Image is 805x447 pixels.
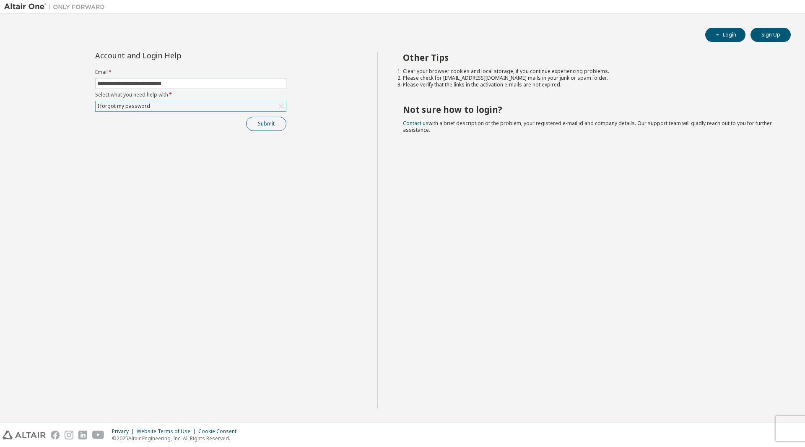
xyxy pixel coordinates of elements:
label: Email [95,69,286,76]
img: Altair One [4,3,109,11]
p: © 2025 Altair Engineering, Inc. All Rights Reserved. [112,435,241,442]
label: Select what you need help with [95,91,286,98]
img: altair_logo.svg [3,431,46,439]
h2: Not sure how to login? [403,104,776,115]
h2: Other Tips [403,52,776,63]
div: Account and Login Help [95,52,248,59]
li: Clear your browser cookies and local storage, if you continue experiencing problems. [403,68,776,75]
button: Login [705,28,745,42]
img: linkedin.svg [78,431,87,439]
div: Website Terms of Use [137,428,198,435]
div: I forgot my password [96,101,286,111]
button: Sign Up [750,28,791,42]
div: Privacy [112,428,137,435]
div: I forgot my password [96,102,151,111]
button: Submit [246,117,286,131]
img: facebook.svg [51,431,60,439]
li: Please verify that the links in the activation e-mails are not expired. [403,81,776,88]
a: Contact us [403,120,428,127]
span: with a brief description of the problem, your registered e-mail id and company details. Our suppo... [403,120,772,133]
div: Cookie Consent [198,428,241,435]
li: Please check for [EMAIL_ADDRESS][DOMAIN_NAME] mails in your junk or spam folder. [403,75,776,81]
img: instagram.svg [65,431,73,439]
img: youtube.svg [92,431,104,439]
